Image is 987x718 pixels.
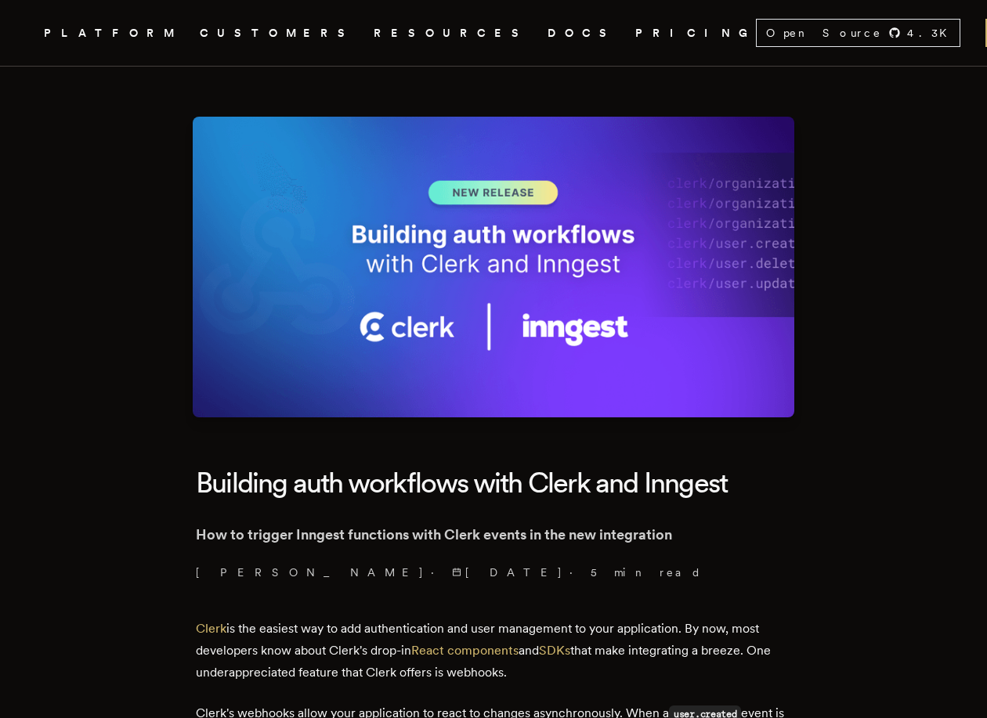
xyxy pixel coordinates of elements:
button: PLATFORM [44,23,181,43]
span: 4.3 K [907,25,956,41]
h1: Building auth workflows with Clerk and Inngest [196,455,791,511]
p: How to trigger Inngest functions with Clerk events in the new integration [196,524,791,546]
p: is the easiest way to add authentication and user management to your application. By now, most de... [196,618,791,684]
a: React components [411,643,519,658]
p: · · [196,565,791,580]
img: Featured image for Building auth workflows with Clerk and Inngest blog post [193,117,794,417]
a: SDKs [539,643,570,658]
a: PRICING [635,23,756,43]
button: RESOURCES [374,23,529,43]
a: Clerk [196,621,226,636]
a: [PERSON_NAME] [196,565,425,580]
span: 5 min read [591,565,702,580]
span: [DATE] [452,565,563,580]
a: DOCS [548,23,616,43]
span: Open Source [766,25,882,41]
a: CUSTOMERS [200,23,355,43]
